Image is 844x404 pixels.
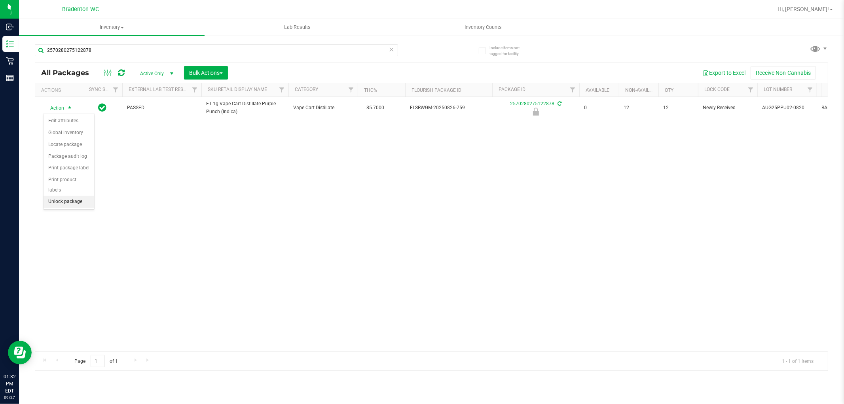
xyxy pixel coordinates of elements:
[389,44,394,55] span: Clear
[19,24,205,31] span: Inventory
[99,102,107,113] span: In Sync
[4,373,15,395] p: 01:32 PM EDT
[35,44,398,56] input: Search Package ID, Item Name, SKU, Lot or Part Number...
[4,395,15,400] p: 09/27
[44,127,94,139] li: Global inventory
[275,83,288,97] a: Filter
[43,102,64,114] span: Action
[189,70,223,76] span: Bulk Actions
[703,104,753,112] span: Newly Received
[764,87,792,92] a: Lot Number
[63,6,99,13] span: Bradenton WC
[698,66,751,80] button: Export to Excel
[19,19,205,36] a: Inventory
[584,104,614,112] span: 0
[129,87,191,92] a: External Lab Test Result
[293,104,353,112] span: Vape Cart Distillate
[410,104,487,112] span: FLSRWGM-20250826-759
[778,6,829,12] span: Hi, [PERSON_NAME]!
[6,74,14,82] inline-svg: Reports
[206,100,284,115] span: FT 1g Vape Cart Distillate Purple Punch (Indica)
[44,115,94,127] li: Edit attributes
[586,87,609,93] a: Available
[762,104,812,112] span: AUG25PPU02-0820
[44,174,94,196] li: Print product labels
[184,66,228,80] button: Bulk Actions
[499,87,525,92] a: Package ID
[6,57,14,65] inline-svg: Retail
[489,45,529,57] span: Include items not tagged for facility
[295,87,318,92] a: Category
[663,104,693,112] span: 12
[556,101,561,106] span: Sync from Compliance System
[624,104,654,112] span: 12
[665,87,673,93] a: Qty
[364,87,377,93] a: THC%
[625,87,660,93] a: Non-Available
[65,102,75,114] span: select
[804,83,817,97] a: Filter
[91,355,105,367] input: 1
[776,355,820,367] span: 1 - 1 of 1 items
[205,19,390,36] a: Lab Results
[362,102,388,114] span: 85.7000
[8,341,32,364] iframe: Resource center
[744,83,757,97] a: Filter
[390,19,576,36] a: Inventory Counts
[41,68,97,77] span: All Packages
[751,66,816,80] button: Receive Non-Cannabis
[188,83,201,97] a: Filter
[208,87,267,92] a: Sku Retail Display Name
[412,87,461,93] a: Flourish Package ID
[68,355,125,367] span: Page of 1
[109,83,122,97] a: Filter
[127,104,197,112] span: PASSED
[345,83,358,97] a: Filter
[44,151,94,163] li: Package audit log
[44,162,94,174] li: Print package label
[6,23,14,31] inline-svg: Inbound
[41,87,80,93] div: Actions
[454,24,512,31] span: Inventory Counts
[491,108,580,116] div: Newly Received
[704,87,730,92] a: Lock Code
[6,40,14,48] inline-svg: Inventory
[510,101,554,106] a: 2570280275122878
[44,139,94,151] li: Locate package
[566,83,579,97] a: Filter
[273,24,321,31] span: Lab Results
[89,87,119,92] a: Sync Status
[44,196,94,208] li: Unlock package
